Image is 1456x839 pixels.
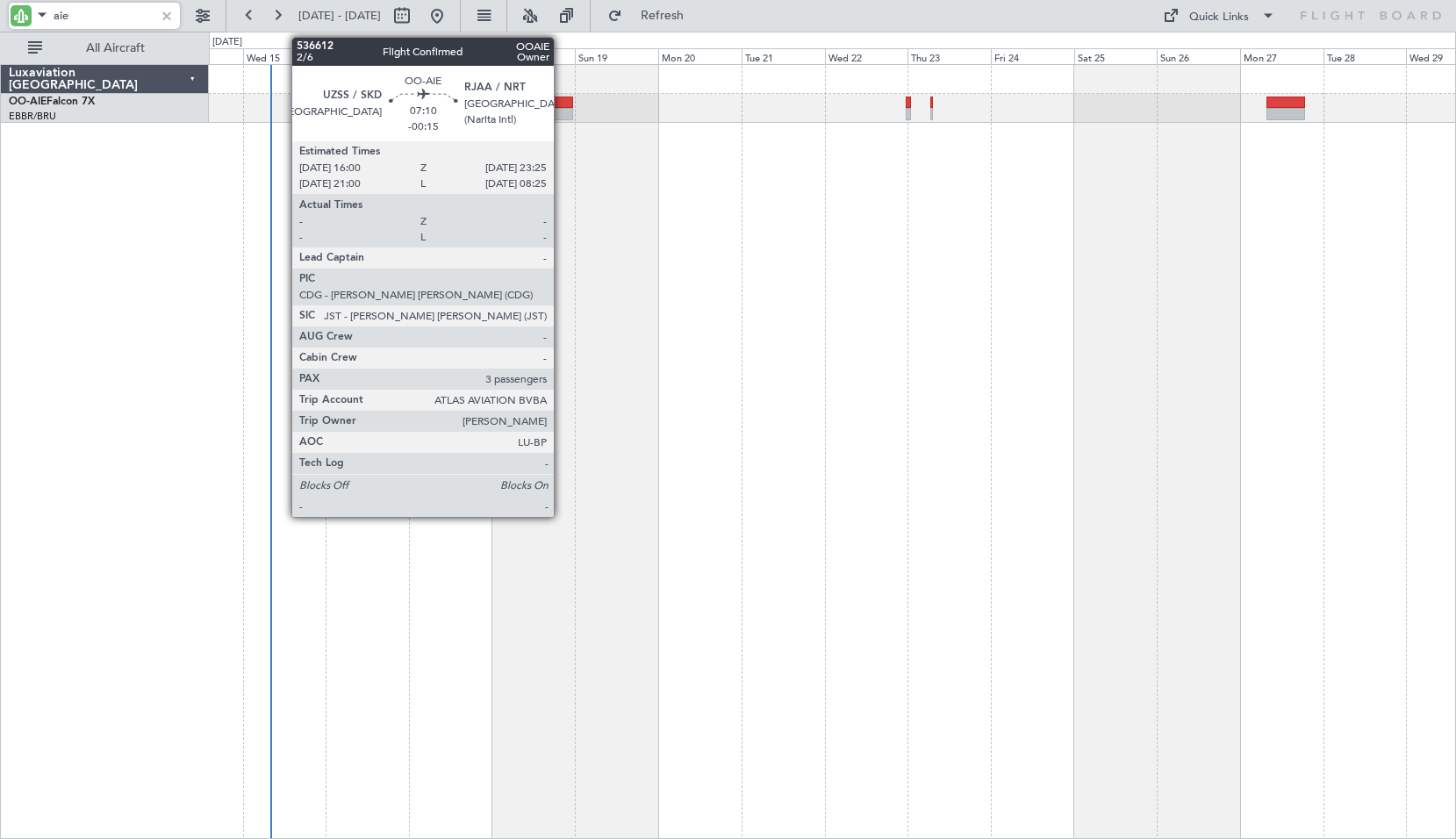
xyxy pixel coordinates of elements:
div: Sat 25 [1074,48,1158,64]
a: OO-AIEFalcon 7X [9,97,95,107]
a: EBBR/BRU [9,110,56,123]
div: [DATE] [212,35,242,50]
div: Fri 17 [409,48,492,64]
div: Mon 27 [1240,48,1323,64]
div: Tue 28 [1323,48,1407,64]
span: Refresh [626,10,699,22]
div: Thu 16 [326,48,409,64]
div: Sun 26 [1157,48,1240,64]
div: Mon 20 [658,48,742,64]
button: Refresh [599,2,705,30]
span: All Aircraft [46,42,185,54]
div: Wed 22 [825,48,908,64]
button: All Aircraft [19,34,190,62]
input: A/C (Reg. or Type) [54,3,154,29]
div: Sat 18 [492,48,576,64]
div: Wed 15 [243,48,326,64]
div: Tue 21 [742,48,825,64]
span: OO-AIE [9,97,47,107]
div: Thu 23 [907,48,991,64]
button: Quick Links [1154,2,1284,30]
div: Quick Links [1189,9,1249,26]
span: [DATE] - [DATE] [298,8,381,24]
div: Sun 19 [575,48,658,64]
div: Fri 24 [991,48,1074,64]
